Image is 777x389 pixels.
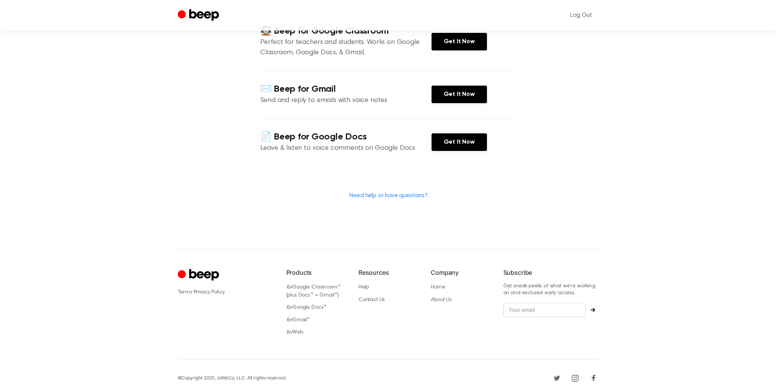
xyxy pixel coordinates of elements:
a: forGoogle Docs™ [286,305,327,310]
a: Get It Now [431,86,487,103]
p: Leave & listen to voice comments on Google Docs [260,143,431,154]
h4: 📄 Beep for Google Docs [260,131,431,143]
p: Send and reply to emails with voice notes [260,96,431,106]
i: for [286,318,293,323]
a: About Us [431,297,452,303]
h4: ✉️ Beep for Gmail [260,83,431,96]
a: forGoogle Classroom™ (plus Docs™ + Gmail™) [286,285,341,298]
p: Perfect for teachers and students. Works on Google Classroom, Google Docs, & Gmail. [260,37,431,58]
a: Contact Us [358,297,385,303]
a: Beep [178,8,221,23]
a: Privacy Policy [194,290,225,295]
a: Help [358,285,369,290]
a: Twitter [551,372,563,384]
a: Need help or have questions? [349,193,428,199]
a: Get It Now [431,33,487,50]
i: for [286,330,293,335]
a: forGmail™ [286,318,310,323]
i: for [286,285,293,290]
i: for [286,305,293,310]
div: © Copyright 2025, JoWoCo, LLC. All rights reserved. [178,374,287,381]
input: Your email [503,303,586,317]
p: Get sneak peeks of what we’re working on and exclusive early access. [503,283,600,297]
a: Home [431,285,445,290]
h6: Company [431,268,491,277]
button: Subscribe [586,308,600,312]
h6: Products [286,268,346,277]
div: · [178,288,274,296]
a: Instagram [569,372,581,384]
a: Log Out [563,6,600,24]
a: Cruip [178,268,221,283]
h6: Resources [358,268,419,277]
h6: Subscribe [503,268,600,277]
a: Get It Now [431,133,487,151]
h4: 🧑🏻‍🏫 Beep for Google Classroom [260,25,431,37]
a: Facebook [587,372,600,384]
a: forWeb [286,330,303,335]
a: Terms [178,290,192,295]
